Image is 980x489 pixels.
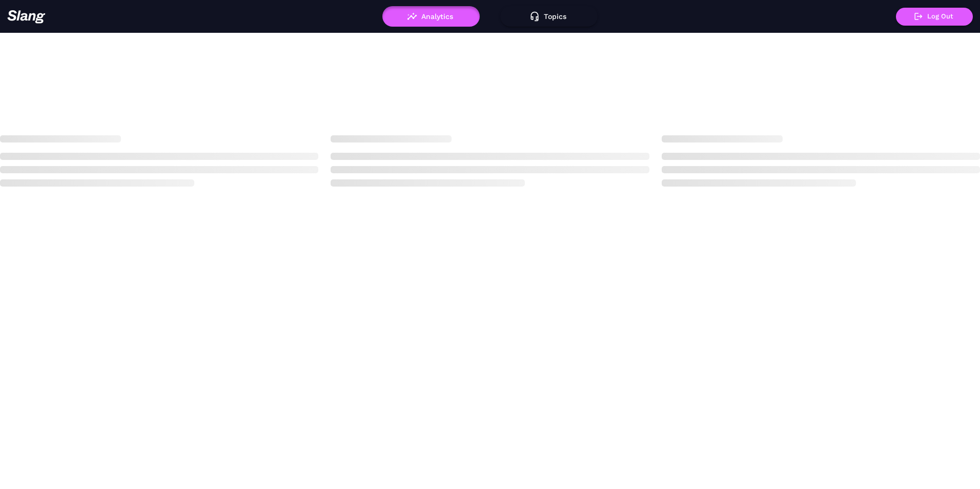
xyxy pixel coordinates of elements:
[896,8,973,26] button: Log Out
[7,10,46,24] img: 623511267c55cb56e2f2a487_logo2.png
[500,6,598,27] button: Topics
[382,6,480,27] button: Analytics
[382,12,480,19] a: Analytics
